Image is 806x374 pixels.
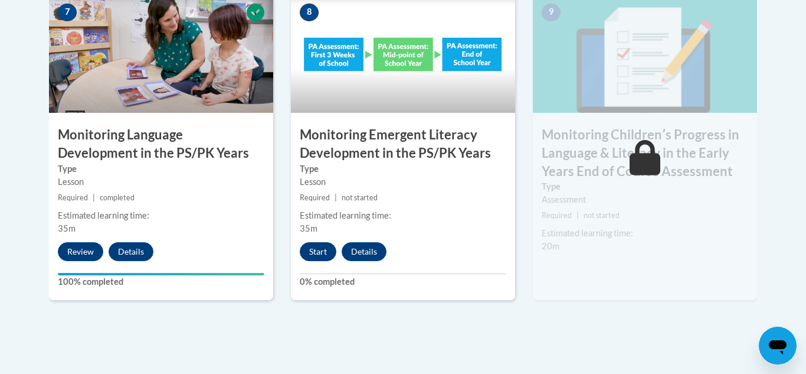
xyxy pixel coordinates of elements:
[58,242,103,261] button: Review
[533,126,757,180] h3: Monitoring Childrenʹs Progress in Language & Literacy in the Early Years End of Course Assessment
[300,193,330,202] span: Required
[300,209,506,222] div: Estimated learning time:
[58,4,77,21] span: 7
[58,162,264,175] label: Type
[58,193,88,202] span: Required
[300,242,336,261] button: Start
[342,193,378,202] span: not started
[58,275,264,288] label: 100% completed
[58,223,76,233] span: 35m
[300,223,317,233] span: 35m
[93,193,95,202] span: |
[342,242,386,261] button: Details
[300,175,506,188] div: Lesson
[58,273,264,275] div: Your progress
[100,193,135,202] span: completed
[58,209,264,222] div: Estimated learning time:
[58,175,264,188] div: Lesson
[576,211,579,220] span: |
[300,4,319,21] span: 8
[291,126,515,162] h3: Monitoring Emergent Literacy Development in the PS/PK Years
[300,162,506,175] label: Type
[542,180,748,193] label: Type
[49,126,273,162] h3: Monitoring Language Development in the PS/PK Years
[542,193,748,206] div: Assessment
[542,241,559,251] span: 20m
[584,211,620,220] span: not started
[759,327,797,365] iframe: Button to launch messaging window
[335,193,337,202] span: |
[300,275,506,288] label: 0% completed
[542,211,572,220] span: Required
[542,4,561,21] span: 9
[542,227,748,240] div: Estimated learning time:
[109,242,153,261] button: Details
